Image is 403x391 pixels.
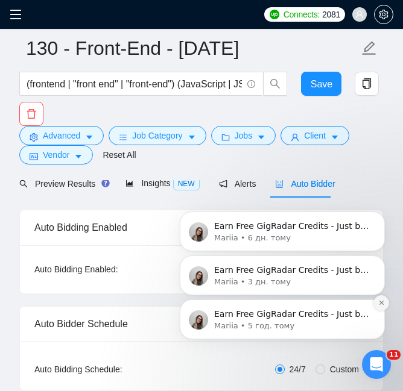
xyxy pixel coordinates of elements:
[19,179,106,189] span: Preview Results
[361,40,377,56] span: edit
[74,152,83,161] span: caret-down
[235,129,253,142] span: Jobs
[43,148,69,161] span: Vendor
[100,178,111,189] div: Tooltip anchor
[188,133,196,142] span: caret-down
[20,108,43,119] span: delete
[325,363,364,376] span: Custom
[27,132,46,151] img: Profile image for Mariia
[221,133,230,142] span: folder
[27,88,46,107] img: Profile image for Mariia
[109,126,206,145] button: barsJob Categorycaret-down
[211,126,276,145] button: folderJobscaret-down
[30,152,38,161] span: idcard
[19,126,104,145] button: settingAdvancedcaret-down
[387,350,401,360] span: 11
[322,8,340,21] span: 2081
[270,10,279,19] img: upwork-logo.png
[34,363,146,376] div: Auto Bidding Schedule:
[263,72,287,96] button: search
[285,363,311,376] span: 24/7
[311,77,332,92] span: Save
[19,145,93,164] button: idcardVendorcaret-down
[52,130,208,142] p: Earn Free GigRadar Credits - Just by Sharing Your Story! 💬 Want more credits for sending proposal...
[52,142,208,153] p: Message from Mariia, sent 3 дн. тому
[301,72,342,96] button: Save
[247,80,255,88] span: info-circle
[125,178,199,188] span: Insights
[355,10,364,19] span: user
[374,5,393,24] button: setting
[119,133,127,142] span: bars
[212,161,227,177] button: Dismiss notification
[52,86,208,98] p: Earn Free GigRadar Credits - Just by Sharing Your Story! 💬 Want more credits for sending proposal...
[362,350,391,379] iframe: Intercom live chat
[281,126,349,145] button: userClientcaret-down
[30,133,38,142] span: setting
[34,263,146,276] div: Auto Bidding Enabled:
[355,72,379,96] button: copy
[291,133,299,142] span: user
[284,8,320,21] span: Connects:
[26,33,359,63] input: Scanner name...
[355,78,378,89] span: copy
[257,133,265,142] span: caret-down
[19,180,28,188] span: search
[304,129,326,142] span: Client
[162,134,403,358] iframe: Intercom notifications повідомлення
[43,129,80,142] span: Advanced
[34,307,369,341] div: Auto Bidder Schedule
[374,10,393,19] a: setting
[19,102,43,126] button: delete
[18,121,223,161] div: message notification from Mariia, 3 дн. тому. Earn Free GigRadar Credits - Just by Sharing Your S...
[18,77,223,117] div: message notification from Mariia, 6 дн. тому. Earn Free GigRadar Credits - Just by Sharing Your S...
[85,133,94,142] span: caret-down
[331,133,339,142] span: caret-down
[52,98,208,109] p: Message from Mariia, sent 6 дн. тому
[125,179,134,187] span: area-chart
[34,210,369,245] div: Auto Bidding Enabled
[27,77,242,92] input: Search Freelance Jobs...
[10,8,22,20] span: menu
[132,129,182,142] span: Job Category
[264,78,287,89] span: search
[103,148,136,161] a: Reset All
[375,10,393,19] span: setting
